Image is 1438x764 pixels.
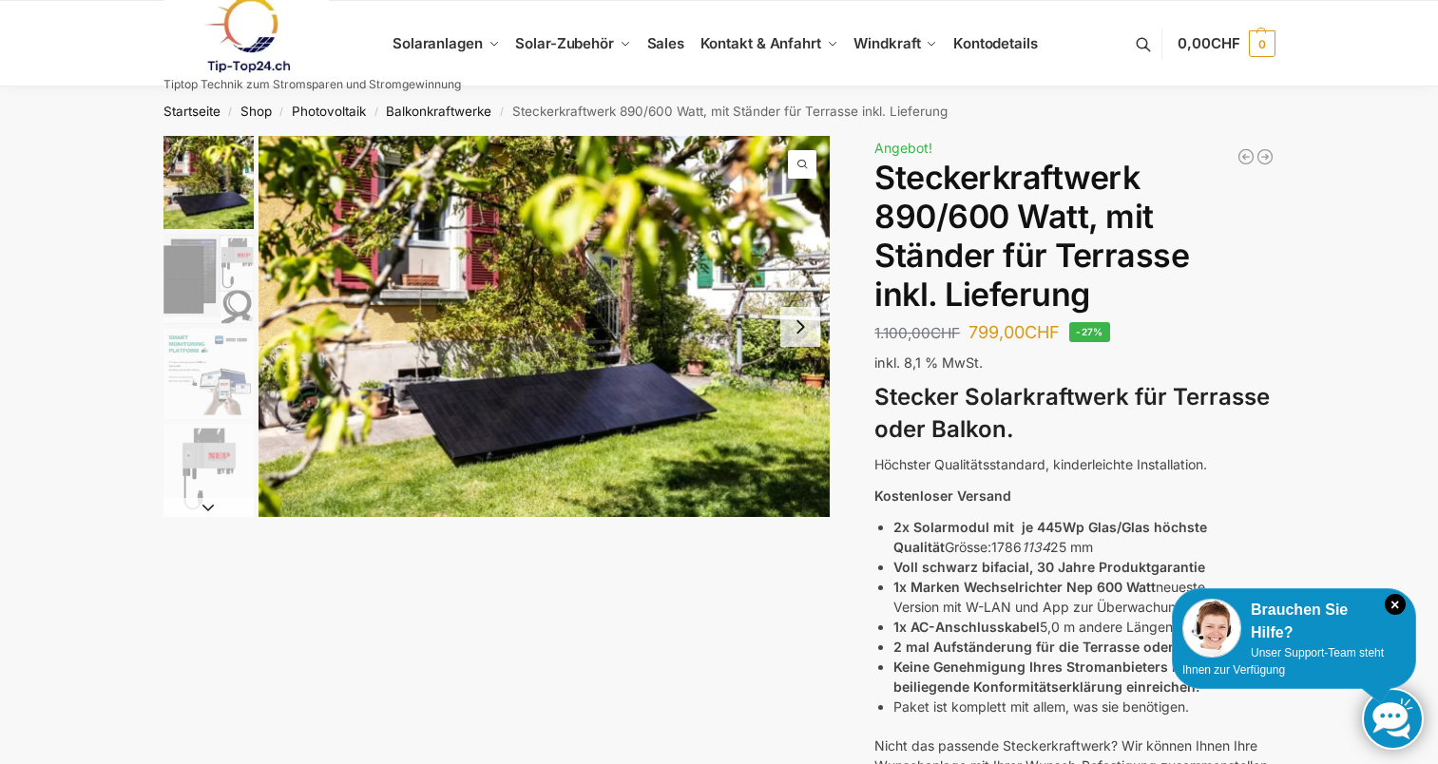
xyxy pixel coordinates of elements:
[159,136,254,231] li: 1 / 10
[159,421,254,516] li: 4 / 10
[893,559,1033,575] strong: Voll schwarz bifacial,
[874,383,1270,444] strong: Stecker Solarkraftwerk für Terrasse oder Balkon.
[846,1,946,86] a: Windkraft
[1256,147,1275,166] a: Balkonkraftwerk 1780 Watt mit 4 KWh Zendure Batteriespeicher Notstrom fähig
[240,104,272,119] a: Shop
[163,104,220,119] a: Startseite
[874,324,960,342] bdi: 1.100,00
[1037,559,1205,575] strong: 30 Jahre Produktgarantie
[163,424,254,514] img: nep-microwechselrichter-600w
[129,86,1309,136] nav: Breadcrumb
[893,579,1156,595] strong: 1x Marken Wechselrichter Nep 600 Watt
[1211,34,1240,52] span: CHF
[1237,147,1256,166] a: Balkonkraftwerk 890/600 Watt bificial Glas/Glas
[893,639,1225,655] strong: 2 mal Aufständerung für die Terrasse oder Garten.
[1022,539,1050,555] em: 1134
[647,34,685,52] span: Sales
[968,322,1060,342] bdi: 799,00
[163,498,254,517] button: Next slide
[259,136,831,517] li: 1 / 10
[259,136,831,517] img: Solaranlagen Terrasse, Garten Balkon
[163,136,254,229] img: Solaranlagen Terrasse, Garten Balkon
[1182,599,1241,658] img: Customer service
[700,34,821,52] span: Kontakt & Anfahrt
[953,34,1038,52] span: Kontodetails
[159,326,254,421] li: 3 / 10
[853,34,920,52] span: Windkraft
[1182,646,1384,677] span: Unser Support-Team steht Ihnen zur Verfügung
[893,659,1260,695] strong: Keine Genehmigung Ihres Stromanbieters nötig, nur die beiliegende Konformitätserklärung einreichen.
[386,104,491,119] a: Balkonkraftwerke
[1178,34,1239,52] span: 0,00
[1178,15,1275,72] a: 0,00CHF 0
[515,34,614,52] span: Solar-Zubehör
[893,697,1275,716] li: Paket ist komplett mit allem, was sie benötigen.
[159,516,254,611] li: 5 / 10
[893,517,1275,557] li: Grösse:
[991,539,1093,555] span: 1786 25 mm
[1249,30,1275,57] span: 0
[780,307,820,347] button: Next slide
[893,619,1040,635] strong: 1x AC-Anschlusskabel
[491,105,511,120] span: /
[393,34,483,52] span: Solaranlagen
[259,136,831,517] a: aldernativ Solaranlagen 5265 web scaled scaled scaledaldernativ Solaranlagen 5265 web scaled scal...
[163,234,254,324] img: Balkonkraftwerk 860
[163,79,461,90] p: Tiptop Technik zum Stromsparen und Stromgewinnung
[874,354,983,371] span: inkl. 8,1 % MwSt.
[1385,594,1406,615] i: Schließen
[163,329,254,419] img: H2c172fe1dfc145729fae6a5890126e09w.jpg_960x960_39c920dd-527c-43d8-9d2f-57e1d41b5fed_1445x
[292,104,366,119] a: Photovoltaik
[639,1,692,86] a: Sales
[946,1,1045,86] a: Kontodetails
[1025,322,1060,342] span: CHF
[874,159,1275,314] h1: Steckerkraftwerk 890/600 Watt, mit Ständer für Terrasse inkl. Lieferung
[272,105,292,120] span: /
[692,1,846,86] a: Kontakt & Anfahrt
[508,1,639,86] a: Solar-Zubehör
[1182,599,1406,644] div: Brauchen Sie Hilfe?
[159,231,254,326] li: 2 / 10
[874,140,932,156] span: Angebot!
[874,487,1011,504] strong: Kostenloser Versand
[893,519,1207,555] strong: 2x Solarmodul mit je 445Wp Glas/Glas höchste Qualität
[893,617,1275,637] li: 5,0 m andere Längen im Shop
[366,105,386,120] span: /
[893,577,1275,617] li: neueste Version mit W-LAN und App zur Überwachung.
[930,324,960,342] span: CHF
[874,454,1275,474] p: Höchster Qualitätsstandard, kinderleichte Installation.
[220,105,240,120] span: /
[1069,322,1110,342] span: -27%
